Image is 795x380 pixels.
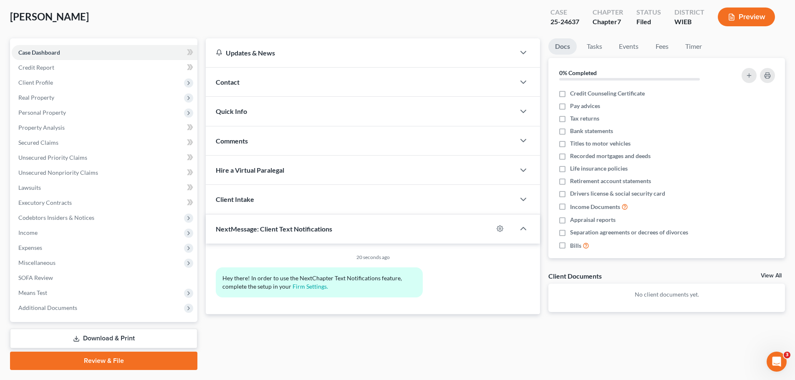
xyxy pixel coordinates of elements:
[18,64,54,71] span: Credit Report
[767,352,787,372] iframe: Intercom live chat
[550,8,579,17] div: Case
[570,102,600,110] span: Pay advices
[18,169,98,176] span: Unsecured Nonpriority Claims
[12,165,197,180] a: Unsecured Nonpriority Claims
[18,184,41,191] span: Lawsuits
[570,127,613,135] span: Bank statements
[12,270,197,285] a: SOFA Review
[18,304,77,311] span: Additional Documents
[570,242,581,250] span: Bills
[570,189,665,198] span: Drivers license & social security card
[18,79,53,86] span: Client Profile
[216,166,284,174] span: Hire a Virtual Paralegal
[216,254,530,261] div: 20 seconds ago
[12,135,197,150] a: Secured Claims
[18,199,72,206] span: Executory Contracts
[12,60,197,75] a: Credit Report
[18,289,47,296] span: Means Test
[761,273,782,279] a: View All
[293,283,328,290] a: Firm Settings.
[784,352,790,358] span: 3
[18,244,42,251] span: Expenses
[216,195,254,203] span: Client Intake
[216,78,240,86] span: Contact
[555,290,778,299] p: No client documents yet.
[10,352,197,370] a: Review & File
[18,124,65,131] span: Property Analysis
[18,274,53,281] span: SOFA Review
[570,139,631,148] span: Titles to motor vehicles
[718,8,775,26] button: Preview
[18,49,60,56] span: Case Dashboard
[559,69,597,76] strong: 0% Completed
[12,45,197,60] a: Case Dashboard
[12,120,197,135] a: Property Analysis
[10,10,89,23] span: [PERSON_NAME]
[548,38,577,55] a: Docs
[636,17,661,27] div: Filed
[570,216,616,224] span: Appraisal reports
[216,225,332,233] span: NextMessage: Client Text Notifications
[570,114,599,123] span: Tax returns
[18,139,58,146] span: Secured Claims
[570,203,620,211] span: Income Documents
[636,8,661,17] div: Status
[570,152,651,160] span: Recorded mortgages and deeds
[570,164,628,173] span: Life insurance policies
[570,89,645,98] span: Credit Counseling Certificate
[570,177,651,185] span: Retirement account statements
[617,18,621,25] span: 7
[216,137,248,145] span: Comments
[18,259,56,266] span: Miscellaneous
[679,38,709,55] a: Timer
[18,229,38,236] span: Income
[674,8,704,17] div: District
[18,94,54,101] span: Real Property
[18,154,87,161] span: Unsecured Priority Claims
[570,228,688,237] span: Separation agreements or decrees of divorces
[674,17,704,27] div: WIEB
[18,214,94,221] span: Codebtors Insiders & Notices
[18,109,66,116] span: Personal Property
[12,150,197,165] a: Unsecured Priority Claims
[548,272,602,280] div: Client Documents
[12,195,197,210] a: Executory Contracts
[12,180,197,195] a: Lawsuits
[580,38,609,55] a: Tasks
[216,48,505,57] div: Updates & News
[216,107,247,115] span: Quick Info
[550,17,579,27] div: 25-24637
[222,274,403,290] span: Hey there! In order to use the NextChapter Text Notifications feature, complete the setup in your
[612,38,645,55] a: Events
[593,8,623,17] div: Chapter
[593,17,623,27] div: Chapter
[10,329,197,348] a: Download & Print
[649,38,675,55] a: Fees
